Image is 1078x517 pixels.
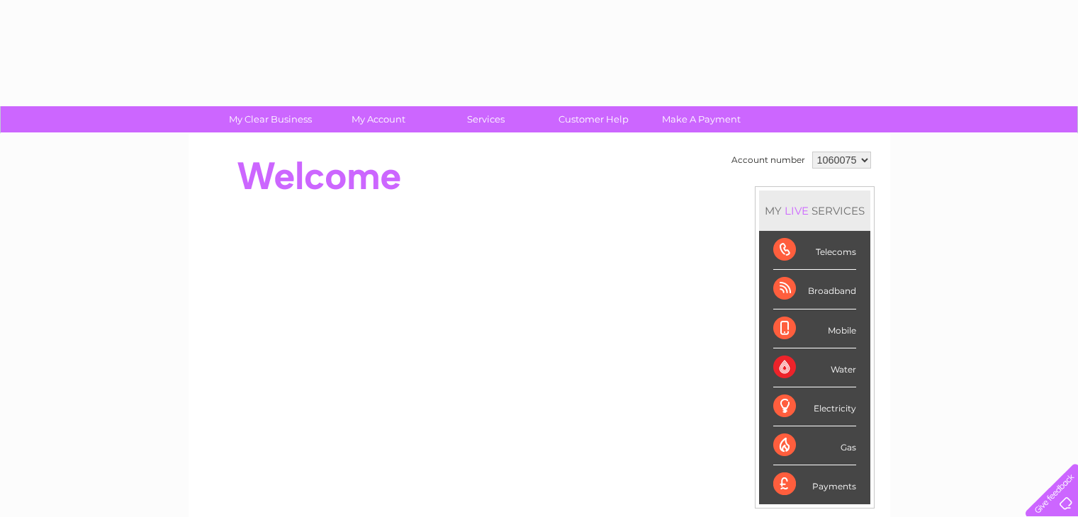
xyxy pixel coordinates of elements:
[320,106,437,132] a: My Account
[773,309,856,348] div: Mobile
[773,231,856,270] div: Telecoms
[728,148,809,172] td: Account number
[773,465,856,504] div: Payments
[782,204,812,217] div: LIVE
[773,348,856,387] div: Water
[773,426,856,465] div: Gas
[427,106,544,132] a: Services
[212,106,329,132] a: My Clear Business
[773,270,856,309] div: Broadband
[535,106,652,132] a: Customer Help
[773,387,856,426] div: Electricity
[643,106,760,132] a: Make A Payment
[759,191,870,231] div: MY SERVICES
